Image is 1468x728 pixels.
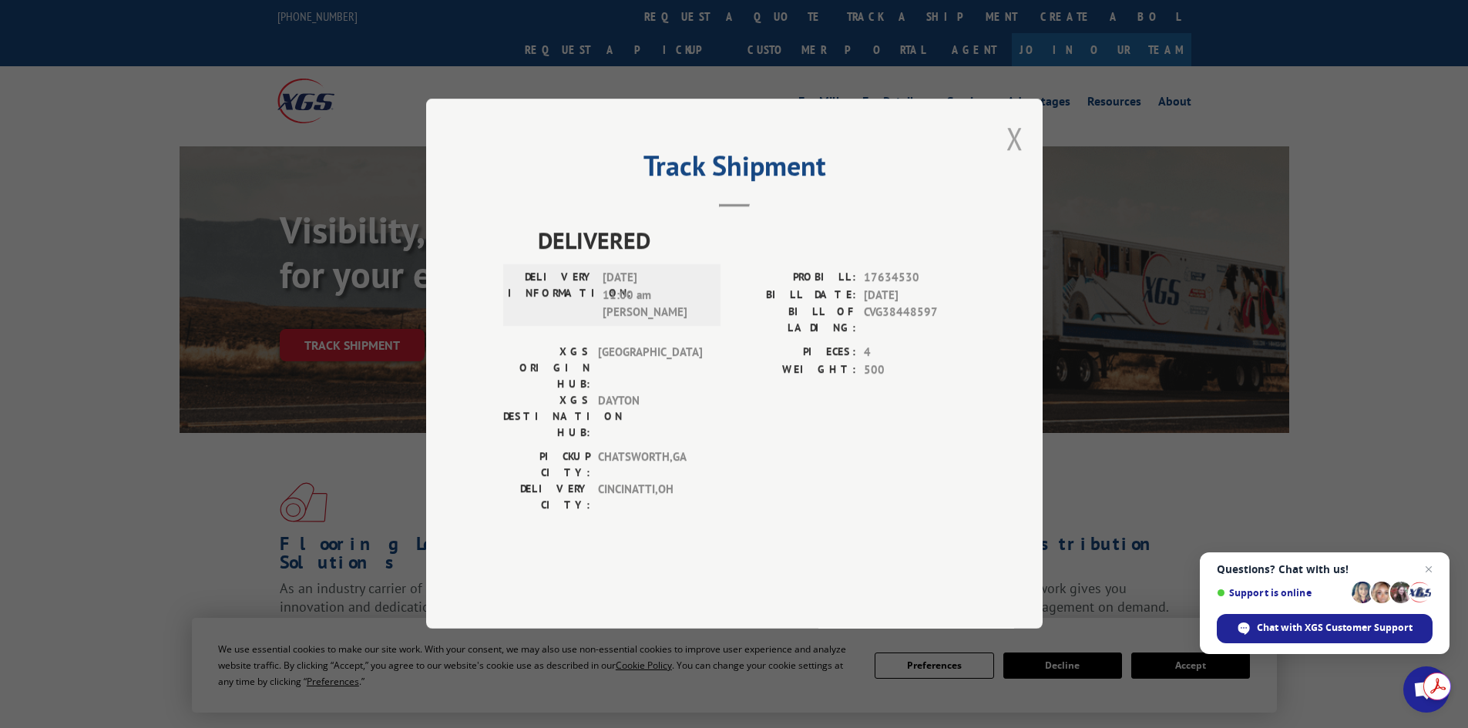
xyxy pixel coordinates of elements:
[864,287,966,304] span: [DATE]
[734,361,856,379] label: WEIGHT:
[598,393,702,441] span: DAYTON
[864,361,966,379] span: 500
[864,270,966,287] span: 17634530
[1403,666,1450,713] div: Open chat
[864,304,966,337] span: CVG38448597
[538,223,966,258] span: DELIVERED
[598,481,702,514] span: CINCINATTI , OH
[598,344,702,393] span: [GEOGRAPHIC_DATA]
[1257,621,1413,635] span: Chat with XGS Customer Support
[603,270,707,322] span: [DATE] 11:00 am [PERSON_NAME]
[1006,118,1023,159] button: Close modal
[503,344,590,393] label: XGS ORIGIN HUB:
[1217,563,1433,575] span: Questions? Chat with us!
[598,449,702,481] span: CHATSWORTH , GA
[1217,587,1346,599] span: Support is online
[1217,614,1433,643] div: Chat with XGS Customer Support
[503,449,590,481] label: PICKUP CITY:
[503,155,966,184] h2: Track Shipment
[734,304,856,337] label: BILL OF LADING:
[734,344,856,362] label: PIECES:
[734,270,856,287] label: PROBILL:
[734,287,856,304] label: BILL DATE:
[503,393,590,441] label: XGS DESTINATION HUB:
[508,270,595,322] label: DELIVERY INFORMATION:
[503,481,590,514] label: DELIVERY CITY:
[1419,560,1438,579] span: Close chat
[864,344,966,362] span: 4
